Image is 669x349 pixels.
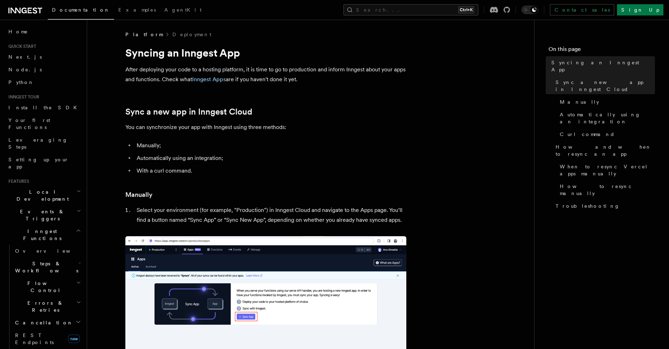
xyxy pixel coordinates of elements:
span: Events & Triggers [6,208,77,222]
a: Sync a new app in Inngest Cloud [125,107,252,117]
a: How and when to resync an app [553,141,655,160]
p: After deploying your code to a hosting platform, it is time to go to production and inform Innges... [125,65,406,84]
span: REST Endpoints [15,332,54,345]
button: Search...Ctrl+K [343,4,478,15]
button: Errors & Retries [12,297,83,316]
a: Sync a new app in Inngest Cloud [553,76,655,96]
a: Install the SDK [6,101,83,114]
a: Manually [125,190,152,200]
li: Automatically using an integration; [135,153,406,163]
span: Local Development [6,188,77,202]
a: How to resync manually [557,180,655,200]
kbd: Ctrl+K [458,6,474,13]
a: Automatically using an integration [557,108,655,128]
p: You can synchronize your app with Inngest using three methods: [125,122,406,132]
span: Sync a new app in Inngest Cloud [556,79,655,93]
button: Local Development [6,186,83,205]
span: When to resync Vercel apps manually [560,163,655,177]
span: Home [8,28,28,35]
span: Python [8,79,34,85]
h1: Syncing an Inngest App [125,46,406,59]
span: Overview [15,248,87,254]
a: Inngest Apps [192,76,226,83]
a: Curl command [557,128,655,141]
button: Inngest Functions [6,225,83,245]
button: Toggle dark mode [522,6,538,14]
a: REST Endpointsnew [12,329,83,349]
span: Flow Control [12,280,76,294]
span: Inngest Functions [6,228,76,242]
a: Your first Functions [6,114,83,134]
a: Contact sales [550,4,614,15]
span: Cancellation [12,319,73,326]
span: Platform [125,31,163,38]
a: Troubleshooting [553,200,655,212]
span: Errors & Retries [12,299,76,314]
a: Leveraging Steps [6,134,83,153]
a: Home [6,25,83,38]
h4: On this page [549,45,655,56]
a: When to resync Vercel apps manually [557,160,655,180]
span: Leveraging Steps [8,137,68,150]
a: Setting up your app [6,153,83,173]
a: Python [6,76,83,89]
a: Sign Up [617,4,663,15]
span: Setting up your app [8,157,69,169]
span: How and when to resync an app [556,143,655,157]
a: Syncing an Inngest App [549,56,655,76]
span: Curl command [560,131,615,138]
span: Steps & Workflows [12,260,78,274]
a: Examples [114,2,160,19]
a: Next.js [6,51,83,63]
span: Manually [560,98,599,105]
span: new [68,335,80,343]
li: With a curl command. [135,166,406,176]
a: Overview [12,245,83,257]
a: Manually [557,96,655,108]
li: Manually; [135,141,406,150]
span: Troubleshooting [556,202,620,209]
span: How to resync manually [560,183,655,197]
span: Features [6,179,29,184]
span: Examples [118,7,156,13]
span: Syncing an Inngest App [551,59,655,73]
li: Select your environment (for example, "Production") in Inngest Cloud and navigate to the Apps pag... [135,205,406,225]
button: Cancellation [12,316,83,329]
span: Node.js [8,67,42,72]
span: Inngest tour [6,94,39,100]
a: AgentKit [160,2,206,19]
button: Events & Triggers [6,205,83,225]
span: Quick start [6,44,36,49]
span: Your first Functions [8,117,50,130]
span: Install the SDK [8,105,81,110]
a: Deployment [172,31,211,38]
button: Flow Control [12,277,83,297]
a: Documentation [48,2,114,20]
button: Steps & Workflows [12,257,83,277]
span: Automatically using an integration [560,111,655,125]
a: Node.js [6,63,83,76]
span: Next.js [8,54,42,60]
span: Documentation [52,7,110,13]
span: AgentKit [164,7,202,13]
